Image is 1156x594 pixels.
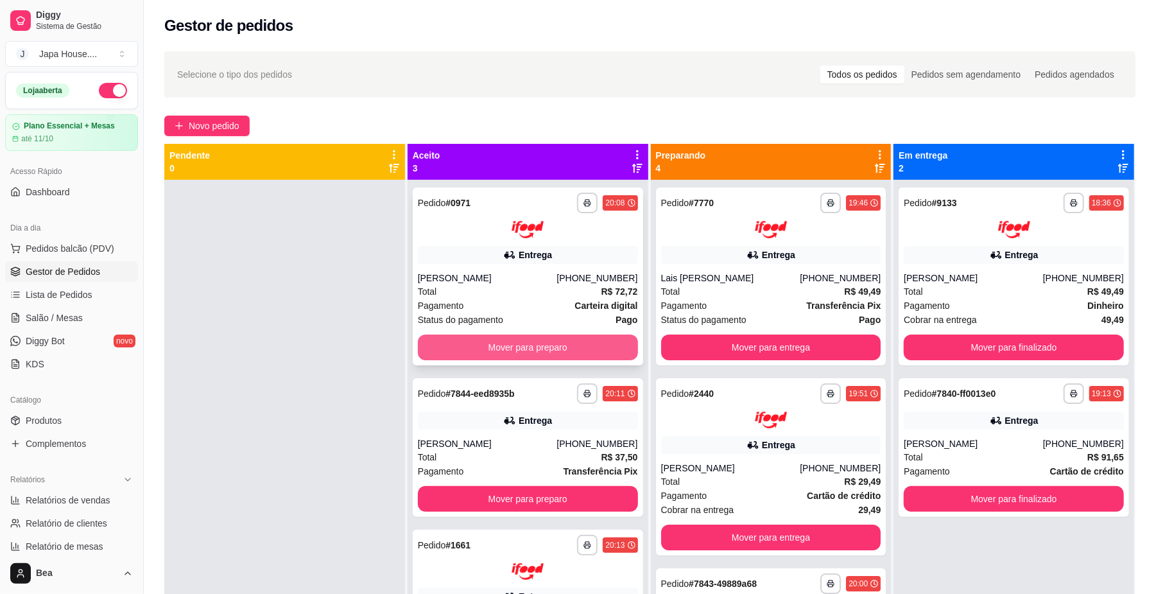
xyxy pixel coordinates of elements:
a: Diggy Botnovo [5,331,138,351]
div: Loja aberta [16,83,69,98]
span: Dashboard [26,186,70,198]
strong: Dinheiro [1087,301,1124,311]
strong: # 7770 [689,198,714,208]
div: [PHONE_NUMBER] [800,272,881,284]
a: Relatórios de vendas [5,490,138,511]
a: Dashboard [5,182,138,202]
div: [PERSON_NAME] [661,462,800,475]
span: Lista de Pedidos [26,288,92,301]
div: 20:08 [605,198,625,208]
h2: Gestor de pedidos [164,15,293,36]
span: Pedido [418,198,446,208]
strong: Cartão de crédito [1050,466,1124,476]
strong: # 7840-ff0013e0 [932,389,996,399]
div: 19:46 [849,198,868,208]
div: Entrega [519,249,552,261]
span: Status do pagamento [418,313,503,327]
div: [PHONE_NUMBER] [556,272,637,284]
button: Bea [5,558,138,589]
span: Diggy [36,10,133,21]
div: 20:13 [605,540,625,550]
div: [PHONE_NUMBER] [800,462,881,475]
article: Plano Essencial + Mesas [24,121,115,131]
div: [PHONE_NUMBER] [1043,437,1124,450]
p: Em entrega [899,149,947,162]
span: Novo pedido [189,119,239,133]
span: Gestor de Pedidos [26,265,100,278]
div: Acesso Rápido [5,161,138,182]
strong: Transferência Pix [564,466,638,476]
div: Entrega [1005,249,1039,261]
div: Pedidos agendados [1028,66,1121,83]
strong: R$ 49,49 [1087,286,1124,297]
span: Pagamento [661,299,707,313]
p: 3 [413,162,440,175]
span: Produtos [26,414,62,427]
strong: # 0971 [445,198,470,208]
a: Relatório de clientes [5,513,138,534]
span: Total [904,284,923,299]
span: Bea [36,568,117,579]
span: Cobrar na entrega [904,313,977,327]
span: Sistema de Gestão [36,21,133,31]
button: Novo pedido [164,116,250,136]
strong: Pago [616,315,637,325]
a: Salão / Mesas [5,308,138,328]
div: [PERSON_NAME] [904,437,1043,450]
span: Total [661,284,680,299]
span: Relatório de clientes [26,517,107,530]
strong: 29,49 [858,505,881,515]
span: Pedido [418,389,446,399]
strong: R$ 49,49 [844,286,881,297]
a: KDS [5,354,138,374]
strong: Cartão de crédito [807,491,881,501]
span: Status do pagamento [661,313,746,327]
button: Alterar Status [99,83,127,98]
strong: # 1661 [445,540,470,550]
a: Lista de Pedidos [5,284,138,305]
strong: Carteira digital [574,301,637,311]
a: Plano Essencial + Mesasaté 11/10 [5,114,138,151]
div: 19:13 [1092,389,1111,399]
strong: R$ 91,65 [1087,452,1124,462]
article: até 11/10 [21,134,53,144]
button: Select a team [5,41,138,67]
a: Gestor de Pedidos [5,261,138,282]
div: 19:51 [849,389,868,399]
span: plus [175,121,184,130]
div: Entrega [519,414,552,427]
span: Pedido [904,198,932,208]
span: Salão / Mesas [26,311,83,324]
p: 2 [899,162,947,175]
strong: Pago [859,315,881,325]
div: 20:00 [849,579,868,589]
button: Pedidos balcão (PDV) [5,238,138,259]
span: Pagamento [904,464,950,478]
span: Pedidos balcão (PDV) [26,242,114,255]
div: Entrega [1005,414,1039,427]
span: Total [418,450,437,464]
div: [PHONE_NUMBER] [556,437,637,450]
p: Preparando [656,149,706,162]
span: Pagamento [418,464,464,478]
span: Pedido [904,389,932,399]
button: Mover para finalizado [904,335,1124,360]
button: Mover para entrega [661,335,881,360]
span: Diggy Bot [26,335,65,347]
div: Entrega [762,249,795,261]
img: ifood [755,412,787,429]
span: Pagamento [661,489,707,503]
img: ifood [755,221,787,238]
p: 4 [656,162,706,175]
div: [PERSON_NAME] [418,437,557,450]
button: Mover para finalizado [904,486,1124,512]
span: Selecione o tipo dos pedidos [177,67,292,82]
span: Pagamento [904,299,950,313]
div: Japa House. ... [39,48,97,60]
strong: # 7844-eed8935b [445,389,514,399]
strong: R$ 37,50 [601,452,638,462]
img: ifood [998,221,1030,238]
img: ifood [512,563,544,581]
span: Total [418,284,437,299]
div: Catálogo [5,390,138,410]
